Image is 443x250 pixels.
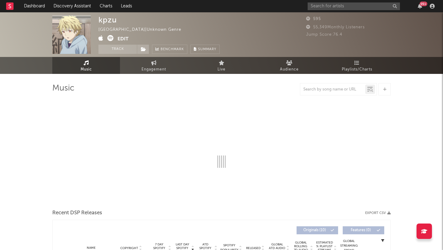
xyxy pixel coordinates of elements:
[342,66,372,73] span: Playlists/Charts
[420,2,427,6] div: 99 +
[98,26,188,34] div: [GEOGRAPHIC_DATA] | Unknown Genre
[306,33,342,37] span: Jump Score: 76.4
[365,211,391,215] button: Export CSV
[347,228,375,232] span: Features ( 0 )
[300,87,365,92] input: Search by song name or URL
[343,226,384,234] button: Features(0)
[418,4,422,9] button: 99+
[323,57,391,74] a: Playlists/Charts
[98,15,117,24] div: kpzu
[306,17,321,21] span: 595
[142,66,166,73] span: Engagement
[190,45,220,54] button: Summary
[152,45,187,54] a: Benchmark
[161,46,184,53] span: Benchmark
[198,48,216,51] span: Summary
[297,226,338,234] button: Originals(10)
[52,57,120,74] a: Music
[188,57,255,74] a: Live
[301,228,329,232] span: Originals ( 10 )
[98,45,137,54] button: Track
[306,25,365,29] span: 55,349 Monthly Listeners
[218,66,225,73] span: Live
[308,2,400,10] input: Search for artists
[246,246,261,250] span: Released
[255,57,323,74] a: Audience
[118,35,129,43] button: Edit
[120,57,188,74] a: Engagement
[81,66,92,73] span: Music
[52,209,102,217] span: Recent DSP Releases
[280,66,299,73] span: Audience
[120,246,138,250] span: Copyright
